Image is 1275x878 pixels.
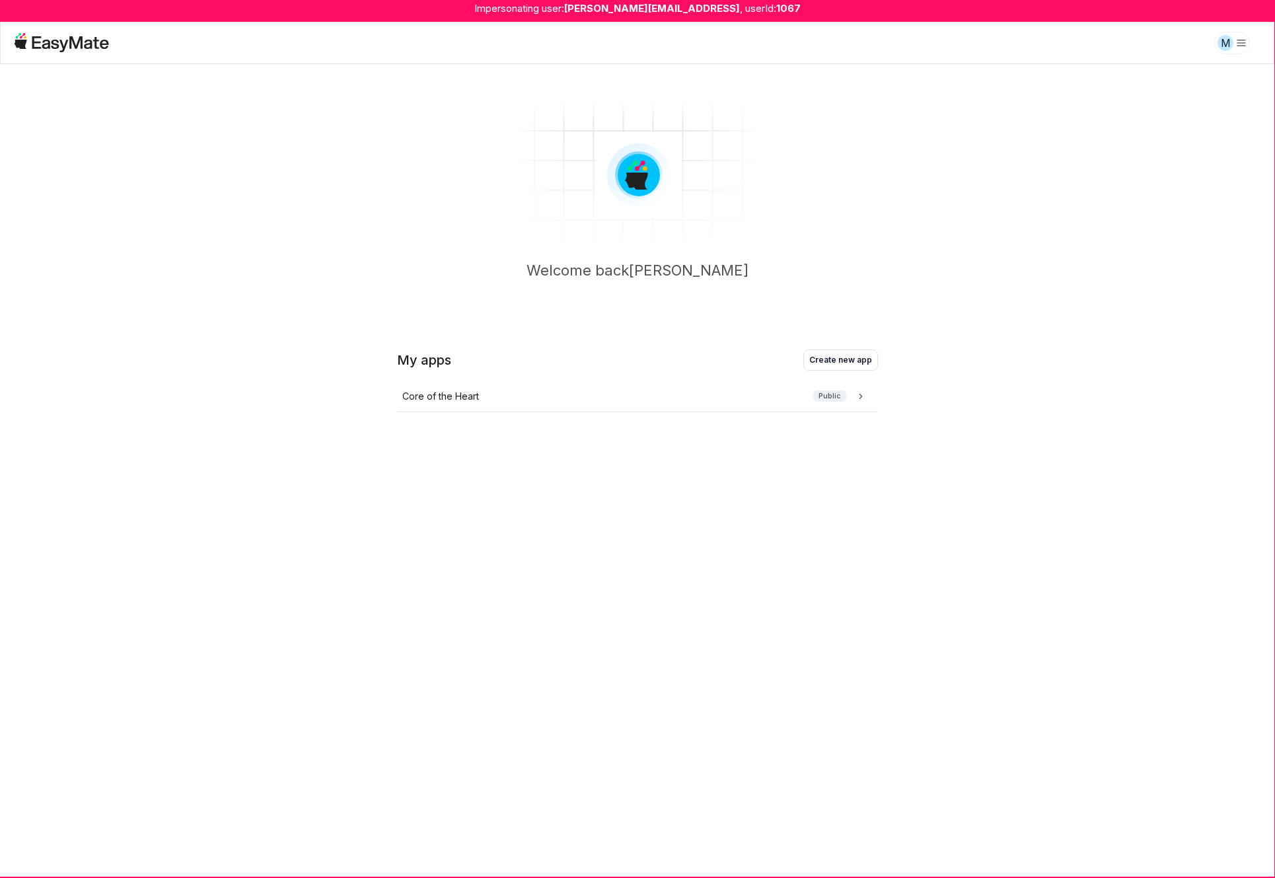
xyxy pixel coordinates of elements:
[803,349,878,371] button: Create new app
[402,389,479,404] p: Core of the Heart
[813,390,846,402] span: Public
[1218,35,1233,51] div: M
[397,381,878,412] a: Core of the HeartPublic
[527,260,748,302] p: Welcome back [PERSON_NAME]
[776,1,801,17] strong: 1067
[397,351,451,369] h2: My apps
[564,1,740,17] strong: [PERSON_NAME][EMAIL_ADDRESS]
